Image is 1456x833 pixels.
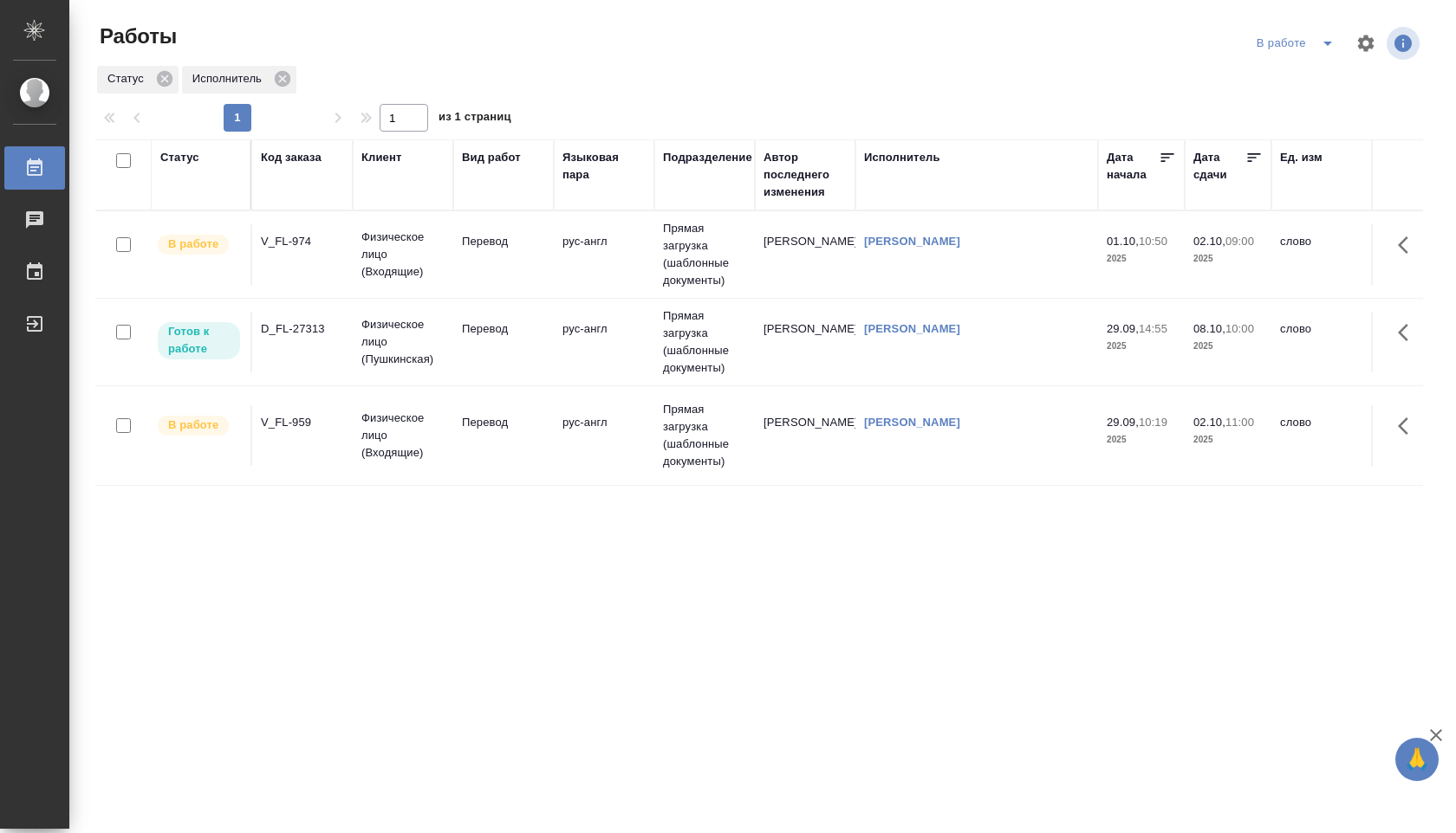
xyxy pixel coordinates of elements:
p: Перевод [462,414,545,431]
p: Перевод [462,233,545,250]
a: [PERSON_NAME] [864,235,960,248]
div: Статус [160,149,199,166]
p: 2025 [1193,431,1263,449]
div: Автор последнего изменения [764,149,847,201]
p: В работе [168,416,218,434]
div: Исполнитель может приступить к работе [156,320,242,361]
span: Работы [95,23,177,50]
p: 2025 [1107,338,1176,355]
td: [PERSON_NAME] [755,312,855,372]
td: Прямая загрузка (шаблонные документы) [654,211,755,298]
div: Код заказа [261,149,322,166]
p: 02.10, [1193,235,1225,248]
div: Исполнитель выполняет работу [156,414,242,437]
div: Исполнитель [182,66,296,94]
p: 2025 [1193,250,1263,268]
td: [PERSON_NAME] [755,224,855,285]
p: 10:00 [1225,322,1254,335]
button: 🙏 [1395,738,1439,781]
span: 🙏 [1402,741,1432,778]
div: Дата начала [1107,149,1159,184]
p: Физическое лицо (Входящие) [361,229,445,281]
p: 14:55 [1139,322,1167,335]
a: [PERSON_NAME] [864,322,960,335]
td: рус-англ [554,405,654,466]
p: 08.10, [1193,322,1225,335]
td: слово [1271,405,1372,466]
p: 10:19 [1139,416,1167,429]
p: 2025 [1107,250,1176,268]
p: В работе [168,236,218,253]
div: Исполнитель выполняет работу [156,233,242,256]
td: [PERSON_NAME] [755,405,855,466]
td: рус-англ [554,224,654,285]
div: Языковая пара [562,149,646,184]
div: Статус [97,66,179,94]
td: Прямая загрузка (шаблонные документы) [654,299,755,385]
div: Дата сдачи [1193,149,1245,184]
div: Подразделение [663,149,752,166]
div: V_FL-974 [261,233,344,250]
p: 10:50 [1139,235,1167,248]
span: из 1 страниц [439,107,511,132]
button: Здесь прячутся важные кнопки [1388,405,1429,447]
div: Исполнитель [864,149,940,166]
div: Вид работ [462,149,521,166]
span: Настроить таблицу [1345,23,1387,64]
td: слово [1271,224,1372,285]
p: 29.09, [1107,416,1139,429]
span: Посмотреть информацию [1387,27,1423,60]
p: Перевод [462,320,545,338]
button: Здесь прячутся важные кнопки [1388,312,1429,353]
a: [PERSON_NAME] [864,416,960,429]
p: 09:00 [1225,235,1254,248]
div: split button [1252,29,1345,57]
p: 01.10, [1107,235,1139,248]
td: слово [1271,312,1372,372]
td: рус-англ [554,312,654,372]
p: Физическое лицо (Входящие) [361,410,445,462]
div: D_FL-27313 [261,320,344,338]
p: Физическое лицо (Пушкинская) [361,316,445,368]
p: Исполнитель [192,70,268,87]
p: 02.10, [1193,416,1225,429]
div: Клиент [361,149,401,166]
div: Ед. изм [1280,149,1323,166]
p: 11:00 [1225,416,1254,429]
p: Готов к работе [168,323,230,358]
p: 2025 [1107,431,1176,449]
p: 2025 [1193,338,1263,355]
p: 29.09, [1107,322,1139,335]
td: Прямая загрузка (шаблонные документы) [654,392,755,479]
p: Статус [107,70,150,87]
div: V_FL-959 [261,414,344,431]
button: Здесь прячутся важные кнопки [1388,224,1429,266]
